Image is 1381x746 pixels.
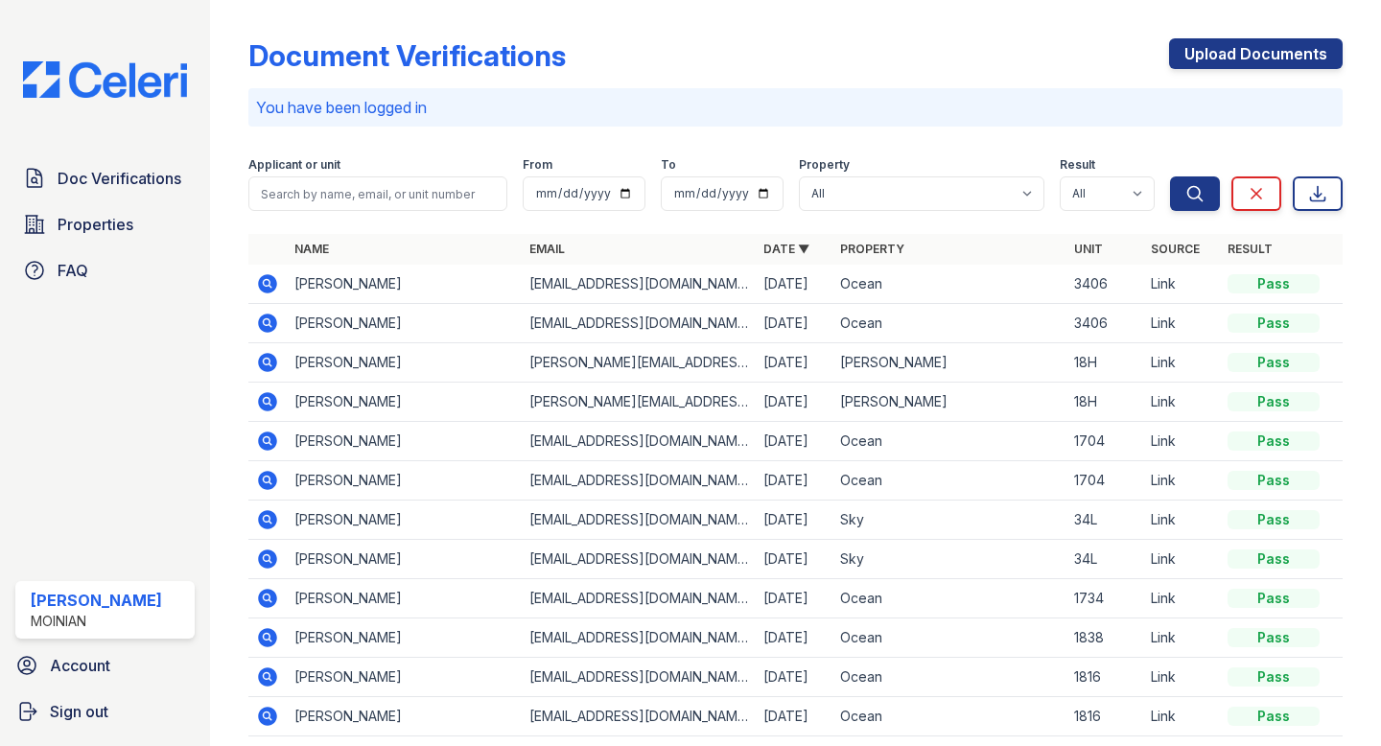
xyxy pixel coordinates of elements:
input: Search by name, email, or unit number [248,176,507,211]
label: To [661,157,676,173]
td: Link [1143,501,1220,540]
td: [PERSON_NAME] [287,540,521,579]
td: [DATE] [756,265,832,304]
td: [PERSON_NAME] [287,579,521,618]
a: Account [8,646,202,685]
td: Link [1143,422,1220,461]
td: Link [1143,383,1220,422]
label: From [523,157,552,173]
td: [EMAIL_ADDRESS][DOMAIN_NAME] [522,540,756,579]
td: [EMAIL_ADDRESS][DOMAIN_NAME] [522,501,756,540]
td: Ocean [832,265,1066,304]
a: Properties [15,205,195,244]
td: 1734 [1066,579,1143,618]
td: [EMAIL_ADDRESS][DOMAIN_NAME] [522,579,756,618]
td: Ocean [832,618,1066,658]
span: Sign out [50,700,108,723]
span: Account [50,654,110,677]
td: [PERSON_NAME] [287,697,521,736]
td: [DATE] [756,697,832,736]
td: [DATE] [756,343,832,383]
td: Link [1143,540,1220,579]
a: Date ▼ [763,242,809,256]
td: [DATE] [756,618,832,658]
div: Pass [1228,510,1320,529]
td: [PERSON_NAME] [287,658,521,697]
span: FAQ [58,259,88,282]
td: 18H [1066,343,1143,383]
div: Pass [1228,707,1320,726]
td: Sky [832,540,1066,579]
div: Pass [1228,392,1320,411]
div: Pass [1228,471,1320,490]
td: Link [1143,697,1220,736]
a: FAQ [15,251,195,290]
td: [PERSON_NAME] [287,501,521,540]
a: Upload Documents [1169,38,1343,69]
a: Doc Verifications [15,159,195,198]
div: Pass [1228,628,1320,647]
td: [PERSON_NAME][EMAIL_ADDRESS][PERSON_NAME][DOMAIN_NAME] [522,383,756,422]
a: Result [1228,242,1273,256]
td: 1816 [1066,658,1143,697]
a: Name [294,242,329,256]
a: Sign out [8,692,202,731]
div: Document Verifications [248,38,566,73]
td: [PERSON_NAME] [287,618,521,658]
td: [PERSON_NAME] [287,304,521,343]
td: [EMAIL_ADDRESS][DOMAIN_NAME] [522,618,756,658]
td: [PERSON_NAME] [287,343,521,383]
td: 3406 [1066,265,1143,304]
td: [EMAIL_ADDRESS][DOMAIN_NAME] [522,697,756,736]
div: Pass [1228,549,1320,569]
td: [DATE] [756,304,832,343]
div: Pass [1228,431,1320,451]
td: 1816 [1066,697,1143,736]
a: Property [840,242,904,256]
td: [PERSON_NAME] [287,383,521,422]
td: [EMAIL_ADDRESS][DOMAIN_NAME] [522,461,756,501]
td: 18H [1066,383,1143,422]
td: [DATE] [756,422,832,461]
td: [DATE] [756,540,832,579]
td: [PERSON_NAME] [287,461,521,501]
td: Ocean [832,304,1066,343]
td: 34L [1066,501,1143,540]
img: CE_Logo_Blue-a8612792a0a2168367f1c8372b55b34899dd931a85d93a1a3d3e32e68fde9ad4.png [8,61,202,98]
td: [PERSON_NAME] [832,343,1066,383]
td: 34L [1066,540,1143,579]
td: [EMAIL_ADDRESS][DOMAIN_NAME] [522,658,756,697]
a: Email [529,242,565,256]
td: Ocean [832,658,1066,697]
div: Pass [1228,589,1320,608]
td: Link [1143,265,1220,304]
label: Property [799,157,850,173]
label: Applicant or unit [248,157,340,173]
td: Ocean [832,461,1066,501]
td: Link [1143,304,1220,343]
td: [PERSON_NAME][EMAIL_ADDRESS][PERSON_NAME][DOMAIN_NAME] [522,343,756,383]
a: Source [1151,242,1200,256]
td: [PERSON_NAME] [287,265,521,304]
td: [DATE] [756,461,832,501]
a: Unit [1074,242,1103,256]
td: [EMAIL_ADDRESS][DOMAIN_NAME] [522,265,756,304]
td: Ocean [832,579,1066,618]
td: Ocean [832,697,1066,736]
td: [DATE] [756,383,832,422]
div: Moinian [31,612,162,631]
div: Pass [1228,274,1320,293]
td: [DATE] [756,501,832,540]
td: 1838 [1066,618,1143,658]
span: Doc Verifications [58,167,181,190]
td: 3406 [1066,304,1143,343]
p: You have been logged in [256,96,1335,119]
td: Link [1143,618,1220,658]
td: Link [1143,579,1220,618]
div: Pass [1228,667,1320,687]
label: Result [1060,157,1095,173]
td: [EMAIL_ADDRESS][DOMAIN_NAME] [522,304,756,343]
td: [EMAIL_ADDRESS][DOMAIN_NAME] [522,422,756,461]
td: Sky [832,501,1066,540]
